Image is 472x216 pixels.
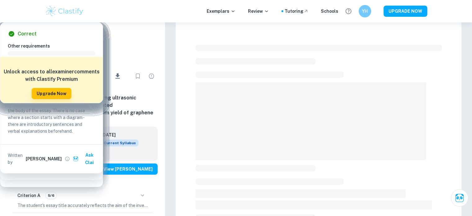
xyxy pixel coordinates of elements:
div: Report issue [145,70,158,82]
h6: Correct [18,30,37,38]
span: 5/6 [46,193,56,198]
button: View [PERSON_NAME] [98,163,158,175]
a: Tutoring [285,8,308,15]
div: This exemplar is based on the current syllabus. Feel free to refer to it for inspiration/ideas wh... [101,140,138,146]
button: View full profile [63,154,72,163]
img: clai.svg [73,156,79,162]
img: Clastify logo [45,5,84,17]
p: The student's essay title accurately reflects the aim of the investigation and is presented as a ... [17,202,148,209]
button: Ask Clai [451,189,468,207]
h6: [DATE] [101,131,133,138]
button: Help and Feedback [343,6,354,16]
h6: Criterion A [17,192,40,199]
p: Review [248,8,269,15]
h6: YH [361,8,368,15]
div: Bookmark [132,70,144,82]
button: YH [359,5,371,17]
button: UPGRADE NOW [384,6,427,17]
span: Current Syllabus [101,140,138,146]
button: Upgrade Now [32,88,71,99]
h6: [PERSON_NAME] [26,155,62,162]
p: Exemplars [207,8,236,15]
p: Written by [8,152,25,166]
p: The diagrams are correctly incorporated in the body of the essay. There is no case where a sectio... [8,100,95,135]
h6: Other requirements [8,43,100,49]
div: Download [105,68,130,84]
a: Schools [321,8,338,15]
button: Ask Clai [72,149,100,168]
h6: Unlock access to all examiner comments with Clastify Premium [3,68,100,83]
